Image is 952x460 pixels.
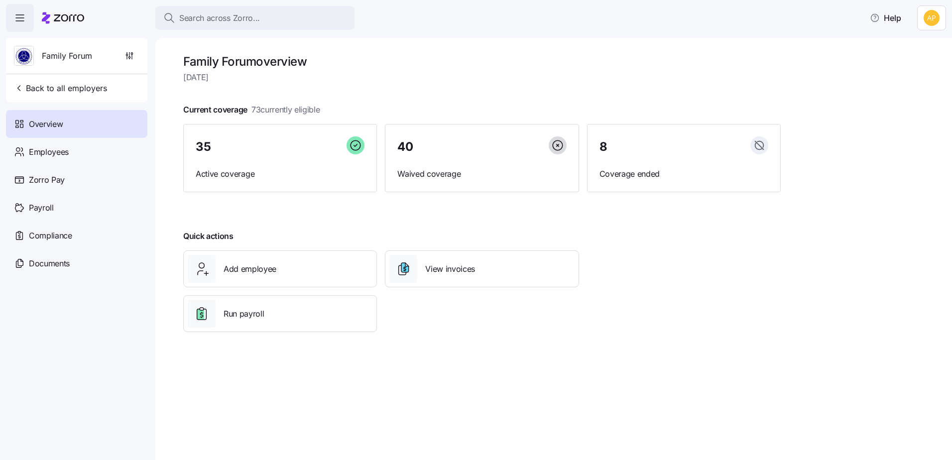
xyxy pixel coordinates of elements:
span: Coverage ended [599,168,768,180]
span: Family Forum [42,50,92,62]
span: Employees [29,146,69,158]
span: 8 [599,141,607,153]
h1: Family Forum overview [183,54,781,69]
span: 73 currently eligible [251,104,320,116]
span: 35 [196,141,211,153]
span: Documents [29,257,70,270]
a: Employees [6,138,147,166]
span: Current coverage [183,104,320,116]
span: Zorro Pay [29,174,65,186]
span: Active coverage [196,168,364,180]
a: Payroll [6,194,147,222]
img: Employer logo [14,46,33,66]
span: [DATE] [183,71,781,84]
span: Quick actions [183,230,234,242]
span: Add employee [224,263,276,275]
span: Back to all employers [14,82,107,94]
a: Zorro Pay [6,166,147,194]
button: Search across Zorro... [155,6,355,30]
a: Overview [6,110,147,138]
span: 40 [397,141,413,153]
span: View invoices [425,263,475,275]
a: Compliance [6,222,147,249]
span: Payroll [29,202,54,214]
button: Help [862,8,909,28]
span: Help [870,12,901,24]
a: Documents [6,249,147,277]
span: Overview [29,118,63,130]
img: 0cde023fa4344edf39c6fb2771ee5dcf [924,10,940,26]
span: Waived coverage [397,168,566,180]
span: Search across Zorro... [179,12,260,24]
span: Run payroll [224,308,264,320]
span: Compliance [29,230,72,242]
button: Back to all employers [10,78,111,98]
